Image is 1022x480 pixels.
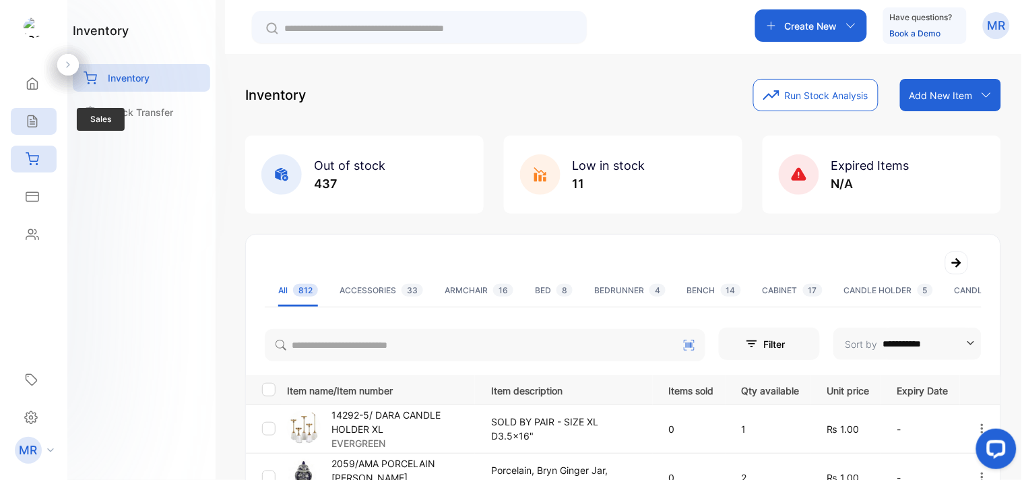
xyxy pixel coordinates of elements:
[890,28,941,38] a: Book a Demo
[918,284,933,297] span: 5
[687,284,741,297] div: BENCH
[108,71,150,85] p: Inventory
[669,422,714,436] p: 0
[594,284,666,297] div: BEDRUNNER
[785,19,837,33] p: Create New
[73,64,210,92] a: Inventory
[742,381,800,398] p: Qty available
[827,423,860,435] span: ₨ 1.00
[753,79,879,111] button: Run Stock Analysis
[833,328,982,360] button: Sort by
[831,158,909,173] span: Expired Items
[402,284,423,297] span: 33
[669,381,714,398] p: Items sold
[897,381,949,398] p: Expiry Date
[556,284,573,297] span: 8
[445,284,513,297] div: ARMCHAIR
[897,422,949,436] p: -
[721,284,741,297] span: 14
[331,408,474,436] p: 14292-5/ DARA CANDLE HOLDER XL
[755,9,867,42] button: Create New
[20,442,38,459] p: MR
[573,158,645,173] span: Low in stock
[909,88,973,102] p: Add New Item
[331,436,474,450] p: EVERGREEN
[340,284,423,297] div: ACCESSORIES
[493,284,513,297] span: 16
[844,284,933,297] div: CANDLE HOLDER
[573,175,645,193] p: 11
[314,158,385,173] span: Out of stock
[278,284,318,297] div: All
[293,284,318,297] span: 812
[965,423,1022,480] iframe: LiveChat chat widget
[742,422,800,436] p: 1
[491,415,641,443] p: SOLD BY PAIR - SIZE XL D3.5x16"
[73,22,129,40] h1: inventory
[24,18,44,38] img: logo
[649,284,666,297] span: 4
[845,337,878,351] p: Sort by
[535,284,573,297] div: BED
[983,9,1010,42] button: MR
[77,108,125,131] span: Sales
[314,175,385,193] p: 437
[287,381,474,398] p: Item name/Item number
[988,17,1006,34] p: MR
[108,105,173,119] p: Stock Transfer
[491,381,641,398] p: Item description
[803,284,823,297] span: 17
[763,284,823,297] div: CABINET
[827,381,870,398] p: Unit price
[73,98,210,126] a: Stock Transfer
[287,411,321,444] img: item
[831,175,909,193] p: N/A
[955,284,1019,297] div: CANDLES
[890,11,953,24] p: Have questions?
[245,85,306,105] p: Inventory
